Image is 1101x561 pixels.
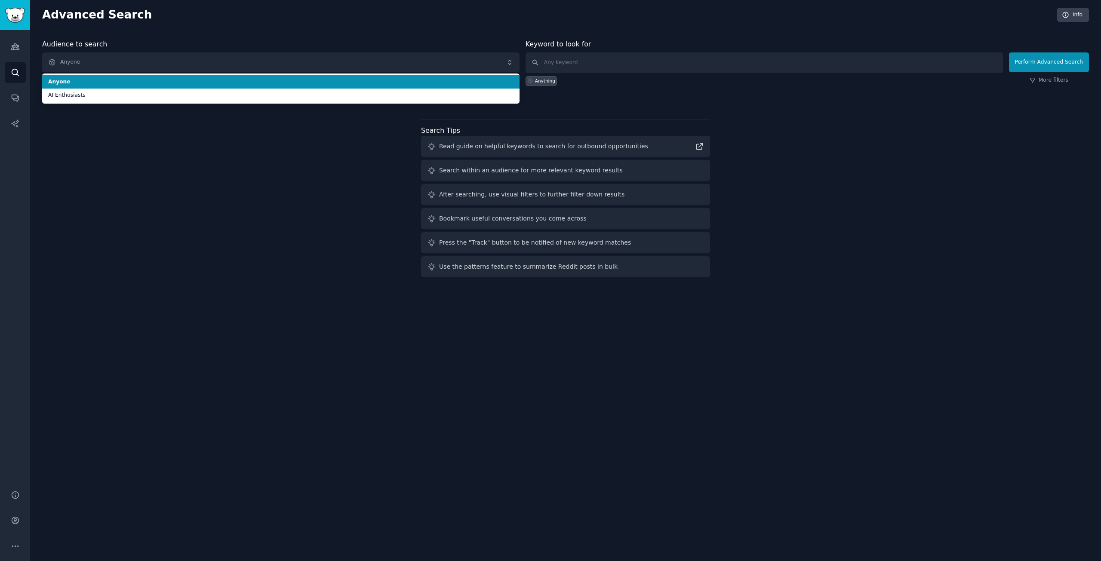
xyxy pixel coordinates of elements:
div: Read guide on helpful keywords to search for outbound opportunities [439,142,648,151]
span: AI Enthusiasts [48,92,514,99]
div: After searching, use visual filters to further filter down results [439,190,624,199]
input: Any keyword [526,52,1003,73]
div: Press the "Track" button to be notified of new keyword matches [439,238,631,247]
div: Anything [535,78,555,84]
span: Anyone [48,78,514,86]
img: GummySearch logo [5,8,25,23]
div: Search within an audience for more relevant keyword results [439,166,623,175]
button: Anyone [42,52,520,72]
ul: Anyone [42,74,520,104]
label: Audience to search [42,40,107,48]
div: Bookmark useful conversations you come across [439,214,587,223]
button: Perform Advanced Search [1009,52,1089,72]
a: Info [1057,8,1089,22]
label: Keyword to look for [526,40,591,48]
a: More filters [1030,77,1068,84]
label: Search Tips [421,126,460,135]
div: Use the patterns feature to summarize Reddit posts in bulk [439,262,618,271]
h2: Advanced Search [42,8,1052,22]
